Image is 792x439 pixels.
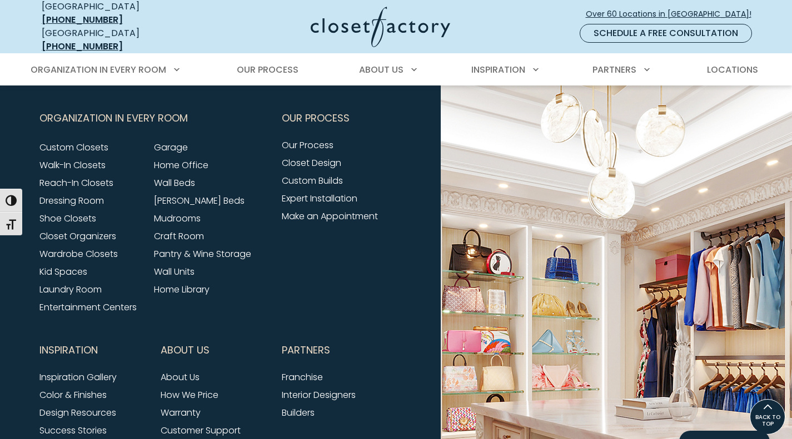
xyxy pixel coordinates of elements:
[161,371,200,384] a: About Us
[39,265,87,278] a: Kid Spaces
[580,24,752,43] a: Schedule a Free Consultation
[154,283,210,296] a: Home Library
[282,104,390,132] button: Footer Subnav Button - Our Process
[750,399,785,435] a: BACK TO TOP
[161,424,241,437] a: Customer Support
[39,336,147,364] button: Footer Subnav Button - Inspiration
[39,159,106,171] a: Walk-In Closets
[154,248,251,260] a: Pantry & Wine Storage
[154,141,188,154] a: Garage
[39,336,98,364] span: Inspiration
[39,212,96,225] a: Shoe Closets
[161,336,268,364] button: Footer Subnav Button - About Us
[42,13,123,26] a: [PHONE_NUMBER]
[39,406,116,419] a: Design Resources
[39,104,188,132] span: Organization in Every Room
[282,192,357,205] a: Expert Installation
[311,7,450,47] img: Closet Factory Logo
[39,301,137,314] a: Entertainment Centers
[359,63,404,76] span: About Us
[39,371,117,384] a: Inspiration Gallery
[154,176,195,189] a: Wall Beds
[282,210,378,223] a: Make an Appointment
[39,424,107,437] a: Success Stories
[39,388,107,401] a: Color & Finishes
[282,406,315,419] a: Builders
[39,141,108,154] a: Custom Closets
[282,104,350,132] span: Our Process
[39,230,116,243] a: Closet Organizers
[154,212,201,225] a: Mudrooms
[39,248,118,260] a: Wardrobe Closets
[282,336,330,364] span: Partners
[154,265,195,278] a: Wall Units
[707,63,758,76] span: Locations
[471,63,525,76] span: Inspiration
[161,406,201,419] a: Warranty
[282,371,323,384] a: Franchise
[592,63,636,76] span: Partners
[154,159,208,171] a: Home Office
[282,336,390,364] button: Footer Subnav Button - Partners
[42,27,203,53] div: [GEOGRAPHIC_DATA]
[161,336,210,364] span: About Us
[586,8,760,20] span: Over 60 Locations in [GEOGRAPHIC_DATA]!
[282,174,343,187] a: Custom Builds
[42,40,123,53] a: [PHONE_NUMBER]
[31,63,166,76] span: Organization in Every Room
[282,388,356,401] a: Interior Designers
[161,388,218,401] a: How We Price
[282,139,333,152] a: Our Process
[750,414,785,427] span: BACK TO TOP
[237,63,298,76] span: Our Process
[154,194,245,207] a: [PERSON_NAME] Beds
[39,176,113,189] a: Reach-In Closets
[23,54,770,85] nav: Primary Menu
[39,194,104,207] a: Dressing Room
[282,157,341,169] a: Closet Design
[39,104,268,132] button: Footer Subnav Button - Organization in Every Room
[154,230,204,243] a: Craft Room
[39,283,102,296] a: Laundry Room
[585,4,761,24] a: Over 60 Locations in [GEOGRAPHIC_DATA]!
